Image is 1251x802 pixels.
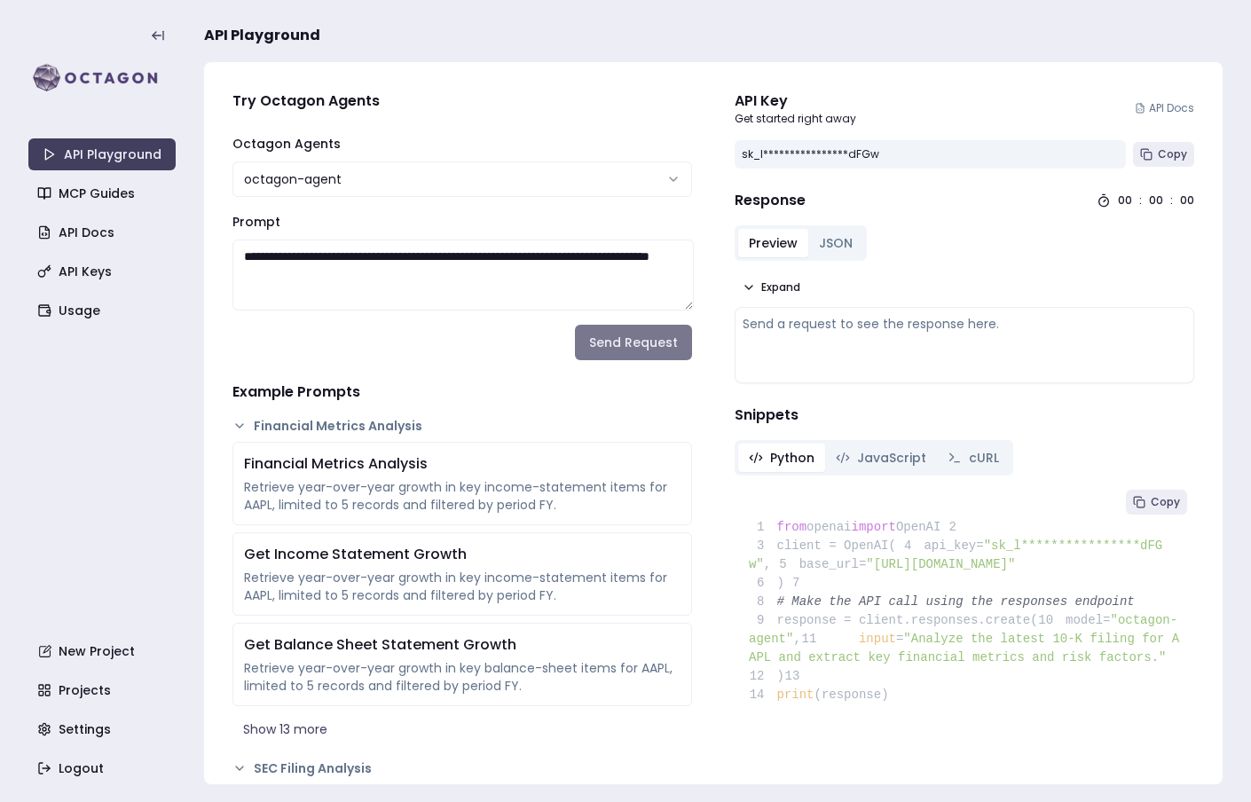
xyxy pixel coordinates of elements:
[244,453,681,475] div: Financial Metrics Analysis
[1139,193,1142,208] div: :
[1135,101,1194,115] a: API Docs
[749,632,1179,664] span: "Analyze the latest 10-K filing for AAPL and extract key financial metrics and risk factors."
[1170,193,1173,208] div: :
[30,635,177,667] a: New Project
[30,674,177,706] a: Projects
[896,520,940,534] span: OpenAI
[244,544,681,565] div: Get Income Statement Growth
[799,557,867,571] span: base_url=
[1038,611,1066,630] span: 10
[859,632,896,646] span: input
[743,315,1186,333] div: Send a request to see the response here.
[1133,142,1194,167] button: Copy
[969,449,999,467] span: cURL
[738,229,808,257] button: Preview
[770,449,814,467] span: Python
[749,667,777,686] span: 12
[852,520,896,534] span: import
[575,325,692,360] button: Send Request
[1149,193,1163,208] div: 00
[244,478,681,514] div: Retrieve year-over-year growth in key income-statement items for AAPL, limited to 5 records and f...
[940,518,969,537] span: 2
[735,275,807,300] button: Expand
[735,90,856,112] div: API Key
[749,576,784,590] span: )
[735,112,856,126] p: Get started right away
[749,539,896,553] span: client = OpenAI(
[1118,193,1132,208] div: 00
[244,659,681,695] div: Retrieve year-over-year growth in key balance-sheet items for AAPL, limited to 5 records and filt...
[232,381,692,403] h4: Example Prompts
[232,713,692,745] button: Show 13 more
[749,518,777,537] span: 1
[806,520,851,534] span: openai
[244,569,681,604] div: Retrieve year-over-year growth in key income-statement items for AAPL, limited to 5 records and f...
[749,574,777,593] span: 6
[1180,193,1194,208] div: 00
[777,688,814,702] span: print
[801,630,830,649] span: 11
[924,539,983,553] span: api_key=
[30,713,177,745] a: Settings
[735,405,1194,426] h4: Snippets
[814,688,889,702] span: (response)
[30,216,177,248] a: API Docs
[749,611,777,630] span: 9
[28,138,176,170] a: API Playground
[764,557,771,571] span: ,
[749,537,777,555] span: 3
[749,613,1038,627] span: response = client.responses.create(
[232,135,341,153] label: Octagon Agents
[777,594,1135,609] span: # Make the API call using the responses endpoint
[749,593,777,611] span: 8
[784,574,813,593] span: 7
[30,256,177,287] a: API Keys
[1158,147,1187,161] span: Copy
[30,752,177,784] a: Logout
[232,759,692,777] button: SEC Filing Analysis
[761,280,800,295] span: Expand
[808,229,863,257] button: JSON
[896,537,924,555] span: 4
[1126,490,1187,515] button: Copy
[1151,495,1180,509] span: Copy
[749,669,784,683] span: )
[30,295,177,326] a: Usage
[896,632,903,646] span: =
[204,25,320,46] span: API Playground
[30,177,177,209] a: MCP Guides
[777,520,807,534] span: from
[735,190,806,211] h4: Response
[784,667,813,686] span: 13
[866,557,1015,571] span: "[URL][DOMAIN_NAME]"
[232,90,692,112] h4: Try Octagon Agents
[232,213,280,231] label: Prompt
[857,449,926,467] span: JavaScript
[244,634,681,656] div: Get Balance Sheet Statement Growth
[771,555,799,574] span: 5
[1066,613,1110,627] span: model=
[232,417,692,435] button: Financial Metrics Analysis
[793,632,800,646] span: ,
[28,60,176,96] img: logo-rect-yK7x_WSZ.svg
[749,686,777,704] span: 14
